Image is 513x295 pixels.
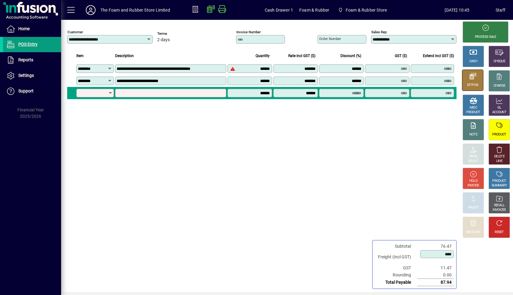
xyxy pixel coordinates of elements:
[319,37,341,41] mat-label: Order number
[3,68,61,83] a: Settings
[346,5,387,15] span: Foam & Rubber Store
[493,208,506,212] div: INVOICES
[18,26,30,31] span: Home
[423,52,454,59] span: Extend incl GST ($)
[18,42,38,47] span: POS Entry
[67,30,83,34] mat-label: Customer
[419,5,496,15] span: [DATE] 10:45
[493,59,505,64] div: CHEQUE
[417,272,454,279] td: 0.00
[18,73,34,78] span: Settings
[417,264,454,272] td: 11.47
[468,183,479,188] div: INVOICE
[395,52,407,59] span: GST ($)
[236,30,261,34] mat-label: Invoice number
[469,179,477,183] div: HOLD
[495,230,504,235] div: RESET
[417,279,454,286] td: 87.94
[494,203,505,208] div: RECALL
[375,250,417,264] td: Freight (Incl GST)
[469,59,477,64] div: CASH
[3,21,61,37] a: Home
[256,52,270,59] span: Quantity
[492,132,506,137] div: PRODUCT
[468,206,478,210] div: PROFIT
[492,183,507,188] div: SUMMARY
[417,243,454,250] td: 76.47
[100,5,170,15] div: The Foam and Rubber Store Limited
[288,52,315,59] span: Rate incl GST ($)
[375,279,417,286] td: Total Payable
[299,5,329,15] span: Foam & Rubber
[375,243,417,250] td: Subtotal
[469,154,478,159] div: PRICE
[375,264,417,272] td: GST
[496,159,502,164] div: LINE
[76,52,84,59] span: Item
[375,272,417,279] td: Rounding
[340,52,361,59] span: Discount (%)
[492,179,506,183] div: PRODUCT
[115,52,134,59] span: Description
[497,106,501,110] div: GL
[475,35,496,39] div: PROCESS SALE
[371,30,387,34] mat-label: Sales rep
[3,52,61,68] a: Reports
[470,106,477,110] div: MISC
[3,84,61,99] a: Support
[467,83,478,88] div: EFTPOS
[496,5,505,15] div: Staff
[493,84,505,88] div: CHARGE
[494,154,504,159] div: DELETE
[468,159,479,164] div: SELECT
[492,110,506,115] div: ACCOUNT
[18,57,33,62] span: Reports
[466,110,480,115] div: PRODUCT
[157,38,170,42] span: 2 days
[466,230,481,235] div: DISCOUNT
[335,5,389,16] span: Foam & Rubber Store
[265,5,293,15] span: Cash Drawer 1
[469,132,477,137] div: NOTE
[18,88,34,93] span: Support
[157,32,194,36] span: Terms
[81,5,100,16] button: Profile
